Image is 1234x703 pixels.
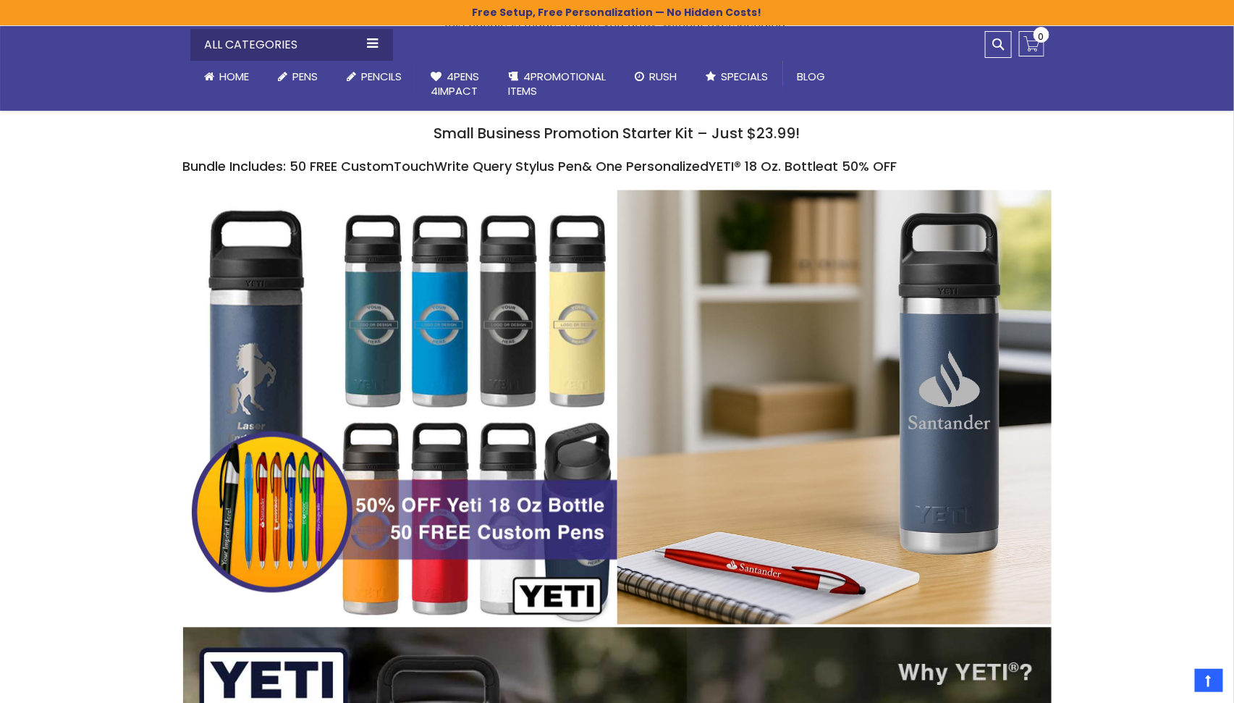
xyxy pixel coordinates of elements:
a: 0 [1019,31,1044,56]
span: YETI® 18 Oz. Bottle [709,157,824,175]
span: Home [220,69,250,84]
div: All Categories [190,29,393,61]
a: 4PROMOTIONALITEMS [494,61,621,108]
a: Top [1195,669,1223,692]
span: Rush [650,69,677,84]
span: Blog [798,69,826,84]
span: Pencils [362,69,402,84]
a: Home [190,61,264,93]
span: Pens [293,69,318,84]
span: at 50% OFF [824,157,897,175]
span: 4Pens 4impact [431,69,480,98]
span: 4PROMOTIONAL ITEMS [509,69,607,98]
span: Specials [722,69,769,84]
a: Pencils [333,61,417,93]
a: Rush [621,61,692,93]
a: Blog [783,61,840,93]
span: 0 [1039,30,1044,43]
h3: Bundle Includes: 50 FREE Custom [183,158,1052,175]
span: TouchWrite Query Stylus Pen [394,157,583,175]
span: & One Personalized [583,157,709,175]
h2: Small Business Promotion Starter Kit – Just $23.99! [183,124,1052,143]
a: Specials [692,61,783,93]
a: 4Pens4impact [417,61,494,108]
a: Pens [264,61,333,93]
